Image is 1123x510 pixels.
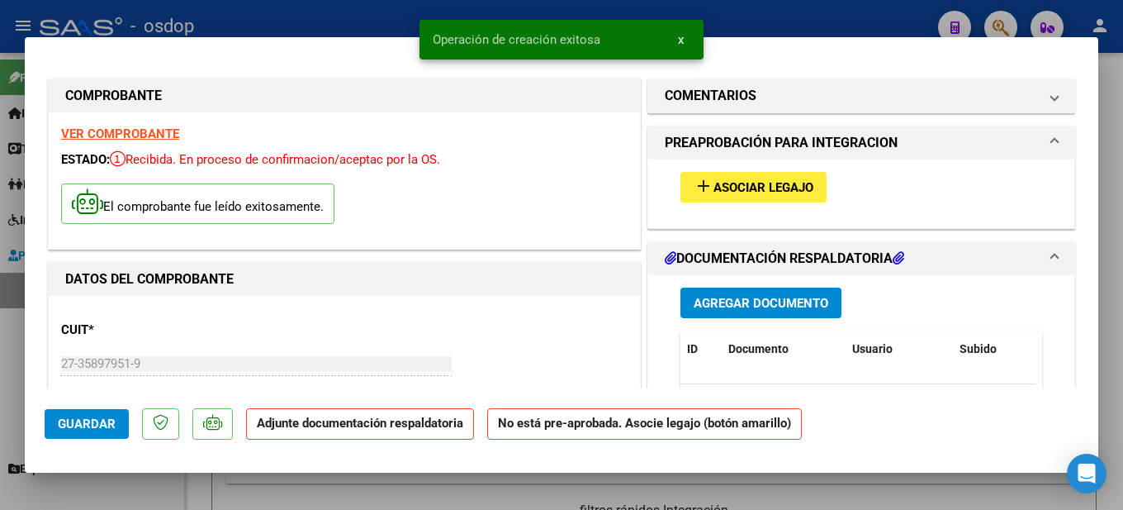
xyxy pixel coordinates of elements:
[953,331,1035,367] datatable-header-cell: Subido
[61,184,334,224] p: El comprobante fue leído exitosamente.
[65,271,234,287] strong: DATOS DEL COMPROBANTE
[45,409,129,439] button: Guardar
[1035,331,1118,367] datatable-header-cell: Acción
[678,32,684,47] span: x
[665,133,898,153] h1: PREAPROBACIÓN PARA INTEGRACION
[694,296,828,311] span: Agregar Documento
[713,180,813,195] span: Asociar Legajo
[1067,454,1106,493] div: Open Intercom Messenger
[680,384,1036,426] div: No data to display
[61,152,110,167] span: ESTADO:
[960,342,997,355] span: Subido
[110,152,440,167] span: Recibida. En proceso de confirmacion/aceptac por la OS.
[487,408,802,441] strong: No está pre-aprobada. Asocie legajo (botón amarillo)
[680,288,841,318] button: Agregar Documento
[433,31,600,48] span: Operación de creación exitosa
[648,126,1074,160] mat-expansion-panel-header: PREAPROBACIÓN PARA INTEGRACION
[687,342,698,355] span: ID
[648,79,1074,112] mat-expansion-panel-header: COMENTARIOS
[665,25,697,55] button: x
[665,249,904,269] h1: DOCUMENTACIÓN RESPALDATORIA
[648,242,1074,275] mat-expansion-panel-header: DOCUMENTACIÓN RESPALDATORIA
[648,160,1074,228] div: PREAPROBACIÓN PARA INTEGRACION
[722,331,846,367] datatable-header-cell: Documento
[65,88,162,103] strong: COMPROBANTE
[257,416,463,431] strong: Adjunte documentación respaldatoria
[846,331,953,367] datatable-header-cell: Usuario
[61,321,231,340] p: CUIT
[728,342,789,355] span: Documento
[852,342,893,355] span: Usuario
[680,331,722,367] datatable-header-cell: ID
[694,176,713,196] mat-icon: add
[61,126,179,141] a: VER COMPROBANTE
[58,417,116,431] span: Guardar
[680,172,827,203] button: Asociar Legajo
[665,86,756,106] h1: COMENTARIOS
